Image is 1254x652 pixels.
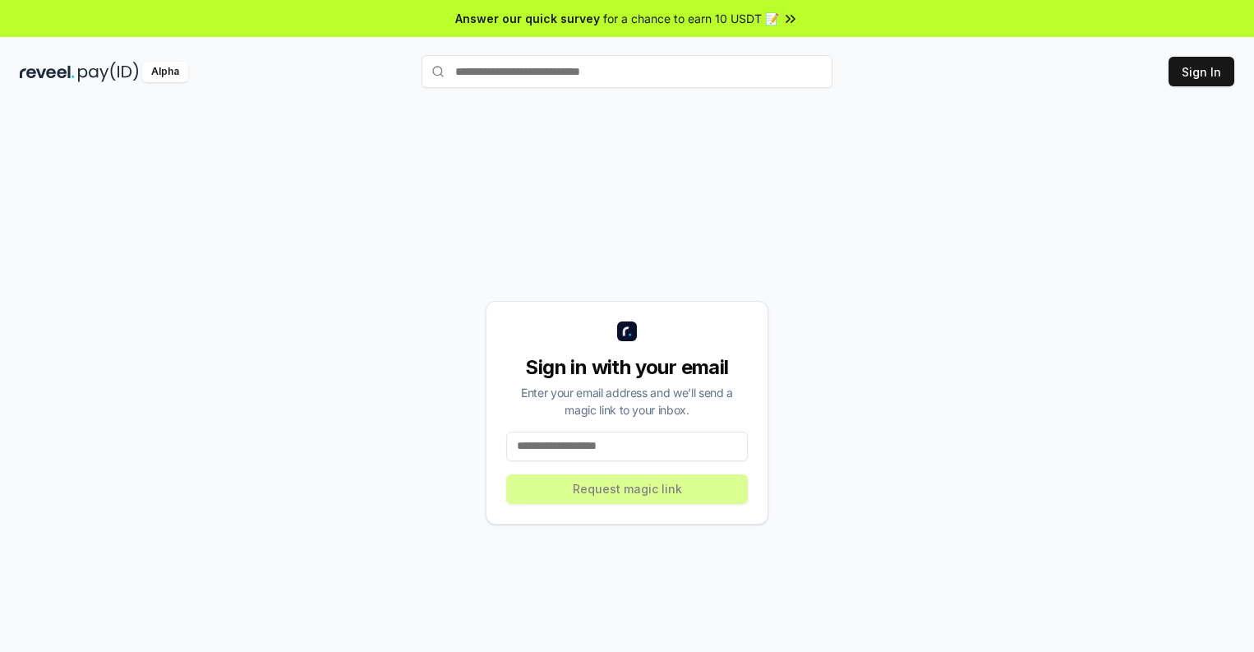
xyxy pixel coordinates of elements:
[506,354,748,381] div: Sign in with your email
[603,10,779,27] span: for a chance to earn 10 USDT 📝
[1169,57,1234,86] button: Sign In
[142,62,188,82] div: Alpha
[455,10,600,27] span: Answer our quick survey
[617,321,637,341] img: logo_small
[506,384,748,418] div: Enter your email address and we’ll send a magic link to your inbox.
[78,62,139,82] img: pay_id
[20,62,75,82] img: reveel_dark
